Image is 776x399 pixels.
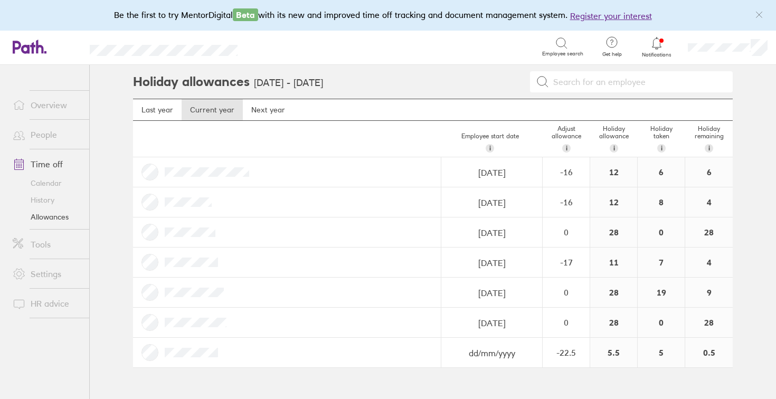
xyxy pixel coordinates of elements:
[640,52,674,58] span: Notifications
[549,72,726,92] input: Search for an employee
[638,308,685,337] div: 0
[266,42,293,51] div: Search
[685,308,733,337] div: 28
[4,263,89,284] a: Settings
[543,348,589,357] div: -22.5
[595,51,629,58] span: Get help
[638,248,685,277] div: 7
[638,217,685,247] div: 0
[442,188,542,217] input: dd/mm/yyyy
[590,278,637,307] div: 28
[4,94,89,116] a: Overview
[233,8,258,21] span: Beta
[685,187,733,217] div: 4
[489,144,491,153] span: i
[442,338,542,368] input: dd/mm/yyyy
[590,248,637,277] div: 11
[590,187,637,217] div: 12
[182,99,243,120] a: Current year
[437,128,543,157] div: Employee start date
[638,121,685,157] div: Holiday taken
[442,308,542,338] input: dd/mm/yyyy
[638,338,685,367] div: 5
[590,217,637,247] div: 28
[243,99,294,120] a: Next year
[442,158,542,187] input: dd/mm/yyyy
[254,78,323,89] h3: [DATE] - [DATE]
[543,258,589,267] div: -17
[685,121,733,157] div: Holiday remaining
[543,227,589,237] div: 0
[4,192,89,208] a: History
[442,278,542,308] input: dd/mm/yyyy
[590,308,637,337] div: 28
[661,144,663,153] span: i
[543,121,590,157] div: Adjust allowance
[613,144,615,153] span: i
[442,218,542,248] input: dd/mm/yyyy
[638,187,685,217] div: 8
[638,278,685,307] div: 19
[543,197,589,207] div: -16
[685,278,733,307] div: 9
[590,121,638,157] div: Holiday allowance
[570,9,652,22] button: Register your interest
[685,157,733,187] div: 6
[114,8,663,22] div: Be the first to try MentorDigital with its new and improved time off tracking and document manage...
[4,175,89,192] a: Calendar
[133,65,250,99] h2: Holiday allowances
[543,318,589,327] div: 0
[590,157,637,187] div: 12
[566,144,567,153] span: i
[543,288,589,297] div: 0
[133,99,182,120] a: Last year
[542,51,583,57] span: Employee search
[4,208,89,225] a: Allowances
[708,144,710,153] span: i
[590,338,637,367] div: 5.5
[543,167,589,177] div: -16
[685,248,733,277] div: 4
[4,124,89,145] a: People
[685,217,733,247] div: 28
[442,248,542,278] input: dd/mm/yyyy
[4,234,89,255] a: Tools
[638,157,685,187] div: 6
[685,338,733,367] div: 0.5
[4,293,89,314] a: HR advice
[640,36,674,58] a: Notifications
[4,154,89,175] a: Time off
